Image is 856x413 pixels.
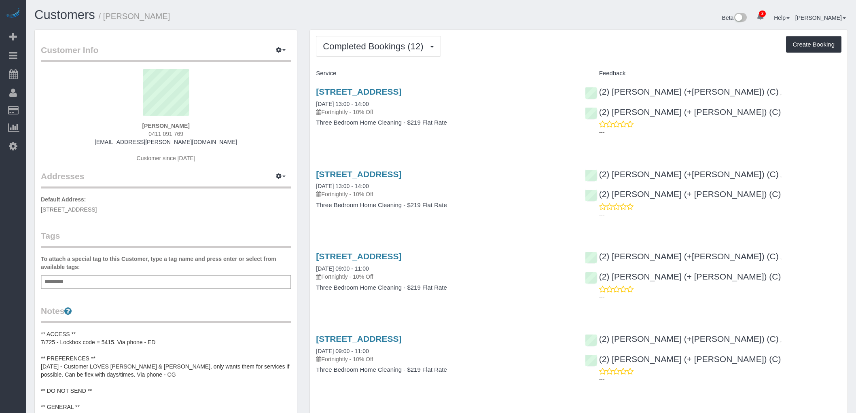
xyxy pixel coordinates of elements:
p: --- [599,293,841,301]
small: / [PERSON_NAME] [99,12,170,21]
a: (2) [PERSON_NAME] (+ [PERSON_NAME]) (C) [585,189,781,199]
button: Create Booking [786,36,841,53]
h4: Three Bedroom Home Cleaning - $219 Flat Rate [316,119,572,126]
a: [STREET_ADDRESS] [316,252,401,261]
a: 2 [752,8,768,26]
a: Beta [722,15,747,21]
p: Fortnightly - 10% Off [316,355,572,363]
a: Customers [34,8,95,22]
img: New interface [733,13,747,23]
img: Automaid Logo [5,8,21,19]
a: [DATE] 13:00 - 14:00 [316,101,369,107]
p: --- [599,211,841,219]
a: [STREET_ADDRESS] [316,87,401,96]
h4: Service [316,70,572,77]
h4: Three Bedroom Home Cleaning - $219 Flat Rate [316,284,572,291]
p: --- [599,128,841,136]
span: Customer since [DATE] [137,155,195,161]
p: Fortnightly - 10% Off [316,190,572,198]
a: [EMAIL_ADDRESS][PERSON_NAME][DOMAIN_NAME] [95,139,237,145]
a: [DATE] 13:00 - 14:00 [316,183,369,189]
span: Completed Bookings (12) [323,41,427,51]
span: 0411 091 769 [148,131,183,137]
a: [STREET_ADDRESS] [316,169,401,179]
span: [STREET_ADDRESS] [41,206,97,213]
p: --- [599,375,841,383]
span: , [780,89,782,96]
legend: Tags [41,230,291,248]
a: (2) [PERSON_NAME] (+ [PERSON_NAME]) (C) [585,272,781,281]
p: Fortnightly - 10% Off [316,273,572,281]
a: (2) [PERSON_NAME] (+ [PERSON_NAME]) (C) [585,107,781,116]
a: (2) [PERSON_NAME] (+[PERSON_NAME]) (C) [585,87,779,96]
span: , [780,337,782,343]
a: (2) [PERSON_NAME] (+ [PERSON_NAME]) (C) [585,354,781,364]
a: [PERSON_NAME] [795,15,846,21]
label: To attach a special tag to this Customer, type a tag name and press enter or select from availabl... [41,255,291,271]
button: Completed Bookings (12) [316,36,441,57]
a: [DATE] 09:00 - 11:00 [316,348,369,354]
a: [STREET_ADDRESS] [316,334,401,343]
span: , [780,254,782,261]
h4: Three Bedroom Home Cleaning - $219 Flat Rate [316,202,572,209]
a: (2) [PERSON_NAME] (+[PERSON_NAME]) (C) [585,169,779,179]
a: [DATE] 09:00 - 11:00 [316,265,369,272]
span: , [780,172,782,178]
span: 2 [759,11,766,17]
h4: Three Bedroom Home Cleaning - $219 Flat Rate [316,366,572,373]
label: Default Address: [41,195,86,203]
strong: [PERSON_NAME] [142,123,189,129]
a: Help [774,15,790,21]
a: (2) [PERSON_NAME] (+[PERSON_NAME]) (C) [585,252,779,261]
p: Fortnightly - 10% Off [316,108,572,116]
a: (2) [PERSON_NAME] (+[PERSON_NAME]) (C) [585,334,779,343]
legend: Customer Info [41,44,291,62]
h4: Feedback [585,70,841,77]
legend: Notes [41,305,291,323]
